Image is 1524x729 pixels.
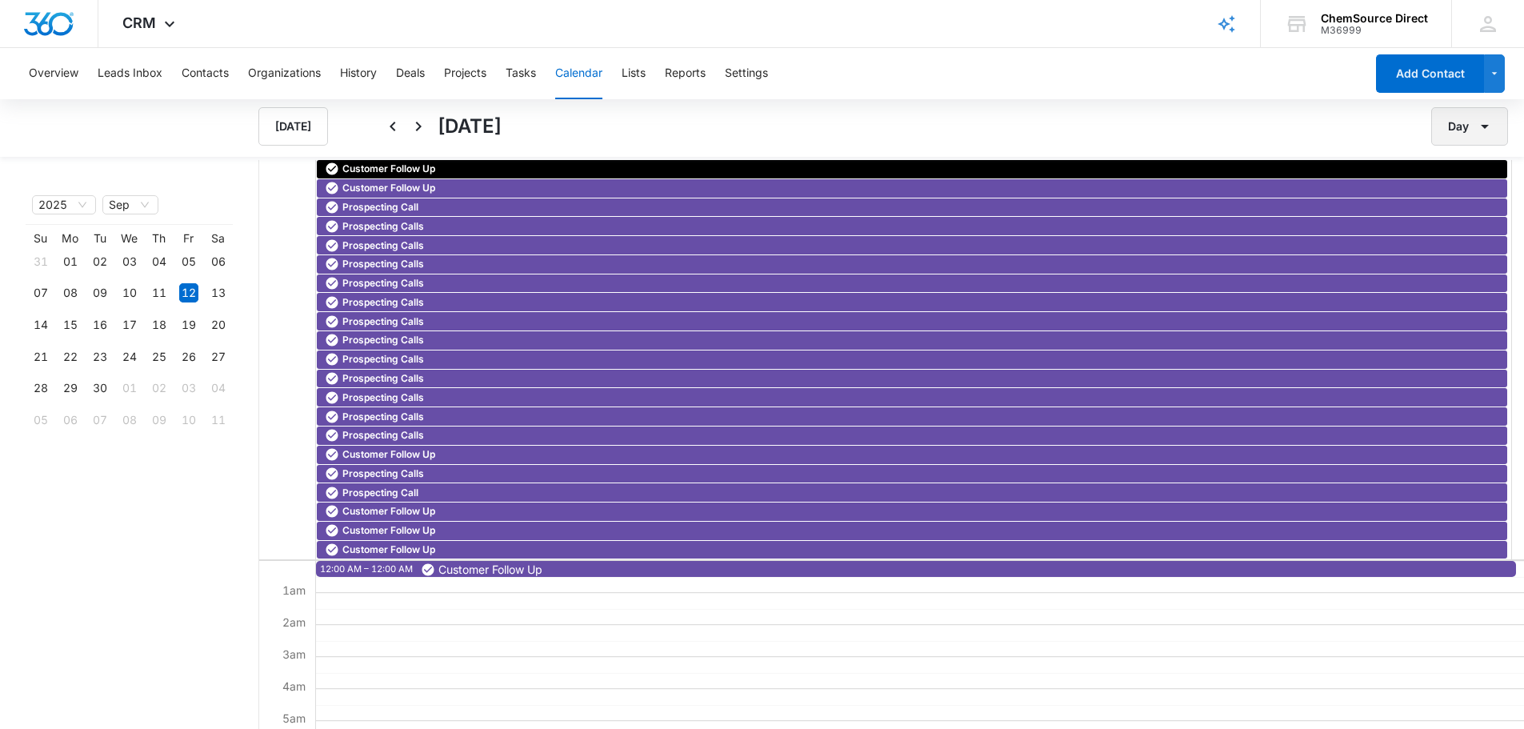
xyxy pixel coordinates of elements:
div: Prospecting Calls [321,410,1503,424]
span: 2am [278,615,310,629]
span: Prospecting Call [342,200,418,214]
td: 2025-09-22 [55,341,85,373]
button: Organizations [248,48,321,99]
span: Prospecting Calls [342,295,424,310]
td: 2025-10-04 [203,373,233,405]
div: 10 [120,283,139,302]
td: 2025-09-10 [114,278,144,310]
th: Tu [85,231,114,246]
td: 2025-09-01 [55,246,85,278]
h1: [DATE] [438,112,502,141]
td: 2025-09-28 [26,373,55,405]
div: 19 [179,315,198,334]
div: 16 [90,315,110,334]
div: 24 [120,347,139,367]
div: 29 [61,379,80,398]
td: 2025-09-26 [174,341,203,373]
div: Prospecting Calls [321,257,1503,271]
button: Settings [725,48,768,99]
div: Prospecting Calls [321,352,1503,367]
td: 2025-09-27 [203,341,233,373]
div: 27 [209,347,228,367]
div: 12:00 AM – 12:00 AM [320,563,417,576]
div: 22 [61,347,80,367]
div: 09 [90,283,110,302]
td: 2025-09-30 [85,373,114,405]
div: 01 [61,252,80,271]
div: 04 [150,252,169,271]
div: Customer Follow Up [321,543,1503,557]
th: Mo [55,231,85,246]
div: 11 [150,283,169,302]
div: 25 [150,347,169,367]
td: 2025-10-08 [114,404,144,436]
div: Customer Follow Up [321,447,1503,462]
td: 2025-09-04 [144,246,174,278]
td: 2025-10-05 [26,404,55,436]
div: 26 [179,347,198,367]
div: 31 [31,252,50,271]
div: 28 [31,379,50,398]
div: 30 [90,379,110,398]
span: Customer Follow Up [342,447,435,462]
span: Prospecting Calls [342,314,424,329]
span: Prospecting Calls [342,219,424,234]
div: Prospecting Calls [321,467,1503,481]
span: 2025 [38,196,90,214]
span: Prospecting Calls [342,352,424,367]
td: 2025-09-12 [174,278,203,310]
div: Prospecting Calls [321,219,1503,234]
div: Prospecting Calls [321,295,1503,310]
button: Contacts [182,48,229,99]
span: Prospecting Calls [342,391,424,405]
span: Sep [109,196,152,214]
td: 2025-09-17 [114,309,144,341]
td: 2025-09-14 [26,309,55,341]
td: 2025-09-21 [26,341,55,373]
td: 2025-10-02 [144,373,174,405]
td: 2025-10-10 [174,404,203,436]
td: 2025-10-07 [85,404,114,436]
div: 08 [61,283,80,302]
td: 2025-10-03 [174,373,203,405]
span: Prospecting Calls [342,276,424,290]
button: [DATE] [258,107,328,146]
div: 03 [179,379,198,398]
span: Prospecting Calls [342,428,424,443]
div: 13 [209,283,228,302]
span: Prospecting Calls [342,467,424,481]
td: 2025-09-20 [203,309,233,341]
td: 2025-09-07 [26,278,55,310]
div: 09 [150,411,169,430]
div: Customer Follow Up [321,181,1503,195]
button: Next [406,114,431,139]
div: 12 [179,283,198,302]
td: 2025-09-15 [55,309,85,341]
th: We [114,231,144,246]
button: Leads Inbox [98,48,162,99]
div: Prospecting Calls [321,314,1503,329]
div: 01 [120,379,139,398]
div: 18 [150,315,169,334]
div: Prospecting Calls [321,238,1503,253]
div: 06 [61,411,80,430]
span: Customer Follow Up [438,564,542,575]
td: 2025-09-06 [203,246,233,278]
div: 04 [209,379,228,398]
div: 14 [31,315,50,334]
div: 03 [120,252,139,271]
button: Add Contact [1376,54,1484,93]
button: Tasks [506,48,536,99]
td: 2025-09-11 [144,278,174,310]
span: Customer Follow Up [342,181,435,195]
div: 08 [120,411,139,430]
td: 2025-09-13 [203,278,233,310]
div: 07 [31,283,50,302]
div: Prospecting Call [321,200,1503,214]
span: Prospecting Calls [342,333,424,347]
button: Lists [622,48,646,99]
td: 2025-09-02 [85,246,114,278]
span: Customer Follow Up [342,523,435,538]
div: Customer Follow Up [321,162,1503,176]
div: 23 [90,347,110,367]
